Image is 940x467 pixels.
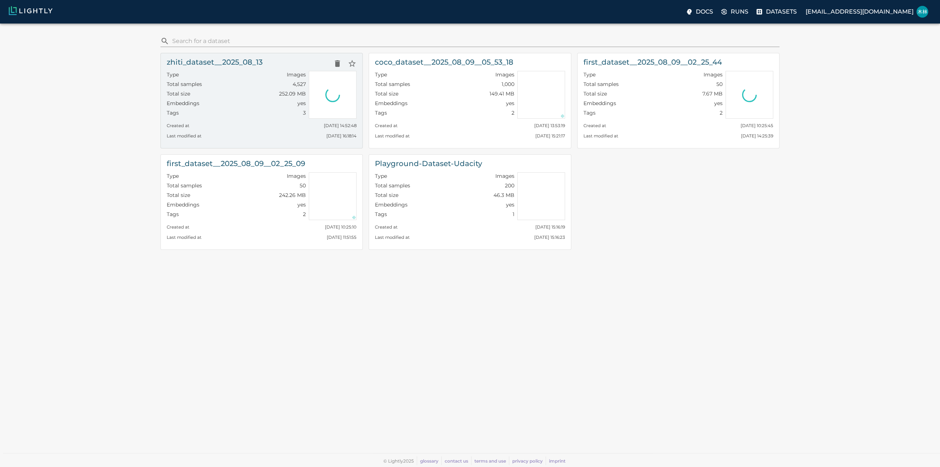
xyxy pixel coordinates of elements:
[696,7,713,16] p: Docs
[303,109,306,116] p: 3
[375,201,408,208] p: Embeddings
[489,90,514,97] p: 149.41 MB
[534,123,565,128] small: [DATE] 13:53:19
[375,109,387,116] p: Tags
[167,201,199,208] p: Embeddings
[167,211,179,218] p: Tags
[512,458,543,464] a: privacy policy
[160,53,363,148] a: zhiti_dataset__2025_08_13Delete datasetStar datasetTypeImagesTotal samples4,527Total size252.09 M...
[754,5,800,18] label: Datasets
[167,90,190,97] p: Total size
[369,154,571,250] a: Playground-Dataset-UdacityTypeImagesTotal samples200Total size46.3 MBEmbeddingsyesTags1Created at...
[167,109,179,116] p: Tags
[474,458,506,464] a: terms and use
[172,35,776,47] input: search
[167,224,189,230] small: Created at
[803,4,931,20] label: [EMAIL_ADDRESS][DOMAIN_NAME]祝木林
[577,53,780,148] a: first_dataset__2025_08_09__02_25_44TypeImagesTotal samples50Total size7.67 MBEmbeddingsyesTags2Cr...
[297,201,306,208] p: yes
[375,211,387,218] p: Tags
[167,71,179,78] p: Type
[583,71,596,78] p: Type
[160,154,363,250] a: first_dataset__2025_08_09__02_25_09TypeImagesTotal samples50Total size242.26 MBEmbeddingsyesTags2...
[535,133,565,139] small: [DATE] 15:21:17
[704,71,723,78] p: Images
[287,172,306,180] p: Images
[916,6,928,18] img: 祝木林
[375,158,482,169] h6: Playground-Dataset-Udacity
[511,109,514,116] p: 2
[495,71,514,78] p: Images
[583,80,619,88] p: Total samples
[375,80,410,88] p: Total samples
[375,56,513,68] h6: coco_dataset__2025_08_09__05_53_18
[702,90,723,97] p: 7.67 MB
[684,5,716,18] label: Docs
[375,100,408,107] p: Embeddings
[167,172,179,180] p: Type
[300,182,306,189] p: 50
[714,100,723,107] p: yes
[716,80,723,88] p: 50
[375,90,398,97] p: Total size
[719,5,751,18] label: Runs
[375,235,410,240] small: Last modified at
[167,235,202,240] small: Last modified at
[375,224,398,230] small: Created at
[583,90,607,97] p: Total size
[167,56,263,68] h6: zhiti_dataset__2025_08_13
[324,123,357,128] small: [DATE] 14:52:48
[167,191,190,199] p: Total size
[445,458,468,464] a: contact us
[375,71,387,78] p: Type
[375,182,410,189] p: Total samples
[303,211,306,218] p: 2
[549,458,565,464] a: imprint
[375,172,387,180] p: Type
[534,235,565,240] small: [DATE] 15:16:23
[766,7,797,16] p: Datasets
[375,133,410,139] small: Last modified at
[731,7,748,16] p: Runs
[741,123,773,128] small: [DATE] 10:25:45
[167,80,202,88] p: Total samples
[375,123,398,128] small: Created at
[167,123,189,128] small: Created at
[583,133,618,139] small: Last modified at
[279,90,306,97] p: 252.09 MB
[326,133,357,139] small: [DATE] 16:18:14
[167,100,199,107] p: Embeddings
[369,53,571,148] a: coco_dataset__2025_08_09__05_53_18TypeImagesTotal samples1,000Total size149.41 MBEmbeddingsyesTag...
[167,182,202,189] p: Total samples
[506,100,514,107] p: yes
[167,133,202,139] small: Last modified at
[720,109,723,116] p: 2
[327,235,357,240] small: [DATE] 11:51:55
[506,201,514,208] p: yes
[583,109,596,116] p: Tags
[330,56,345,71] button: Delete dataset
[9,6,53,15] img: Lightly
[287,71,306,78] p: Images
[741,133,773,139] small: [DATE] 14:25:39
[495,172,514,180] p: Images
[293,80,306,88] p: 4,527
[279,191,306,199] p: 242.26 MB
[513,211,514,218] p: 1
[583,123,606,128] small: Created at
[297,100,306,107] p: yes
[345,56,359,71] button: Star dataset
[375,191,398,199] p: Total size
[493,191,514,199] p: 46.3 MB
[806,7,914,16] p: [EMAIL_ADDRESS][DOMAIN_NAME]
[535,224,565,230] small: [DATE] 15:16:19
[502,80,514,88] p: 1,000
[325,224,357,230] small: [DATE] 10:25:10
[383,458,414,464] span: © Lightly 2025
[167,158,305,169] h6: first_dataset__2025_08_09__02_25_09
[420,458,438,464] a: glossary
